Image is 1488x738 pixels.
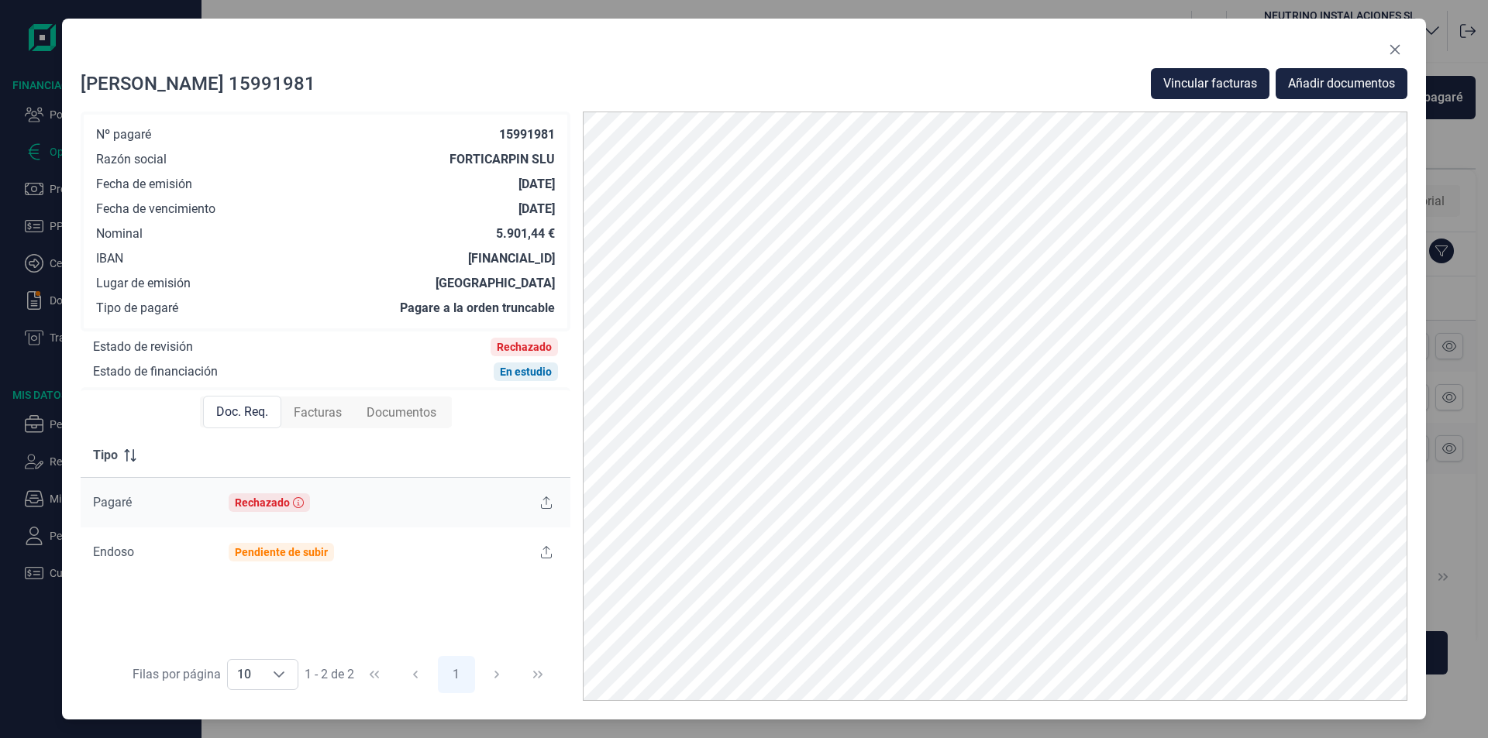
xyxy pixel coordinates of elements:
button: First Page [356,656,393,693]
span: Doc. Req. [216,403,268,421]
div: IBAN [96,251,123,266]
div: En estudio [500,366,552,378]
div: Rechazado [235,496,290,509]
div: Documentos [354,397,449,428]
span: Endoso [93,544,134,559]
div: Pendiente de subir [235,546,328,558]
span: 10 [228,660,260,689]
span: Vincular facturas [1163,74,1257,93]
button: Añadir documentos [1276,68,1407,99]
span: Documentos [367,403,436,422]
button: Last Page [519,656,556,693]
div: Rechazado [497,341,552,353]
img: PDF Viewer [583,112,1407,701]
div: [DATE] [518,201,555,217]
button: Vincular facturas [1151,68,1269,99]
div: [FINANCIAL_ID] [468,251,555,266]
button: Close [1383,37,1407,62]
div: 5.901,44 € [496,226,555,242]
div: Lugar de emisión [96,276,191,291]
div: FORTICARPIN SLU [449,152,555,167]
div: Doc. Req. [203,396,281,428]
div: [PERSON_NAME] 15991981 [81,71,315,96]
div: Choose [260,660,298,689]
div: Razón social [96,152,167,167]
div: Fecha de emisión [96,177,192,192]
div: Nº pagaré [96,127,151,142]
div: Pagare a la orden truncable [400,300,555,316]
div: [GEOGRAPHIC_DATA] [436,276,555,291]
button: Next Page [478,656,515,693]
span: Pagaré [93,495,132,510]
div: Fecha de vencimiento [96,201,215,217]
div: Estado de financiación [93,364,218,379]
span: Facturas [294,403,342,422]
div: Nominal [96,226,143,242]
div: Estado de revisión [93,339,193,355]
div: 15991981 [499,127,555,142]
span: 1 - 2 de 2 [305,668,354,681]
span: Añadir documentos [1288,74,1395,93]
div: Facturas [281,397,354,428]
div: Filas por página [133,665,221,684]
button: Page 1 [438,656,475,693]
div: Tipo de pagaré [96,300,178,316]
span: Tipo [93,446,118,465]
div: [DATE] [518,177,555,192]
button: Previous Page [397,656,434,693]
